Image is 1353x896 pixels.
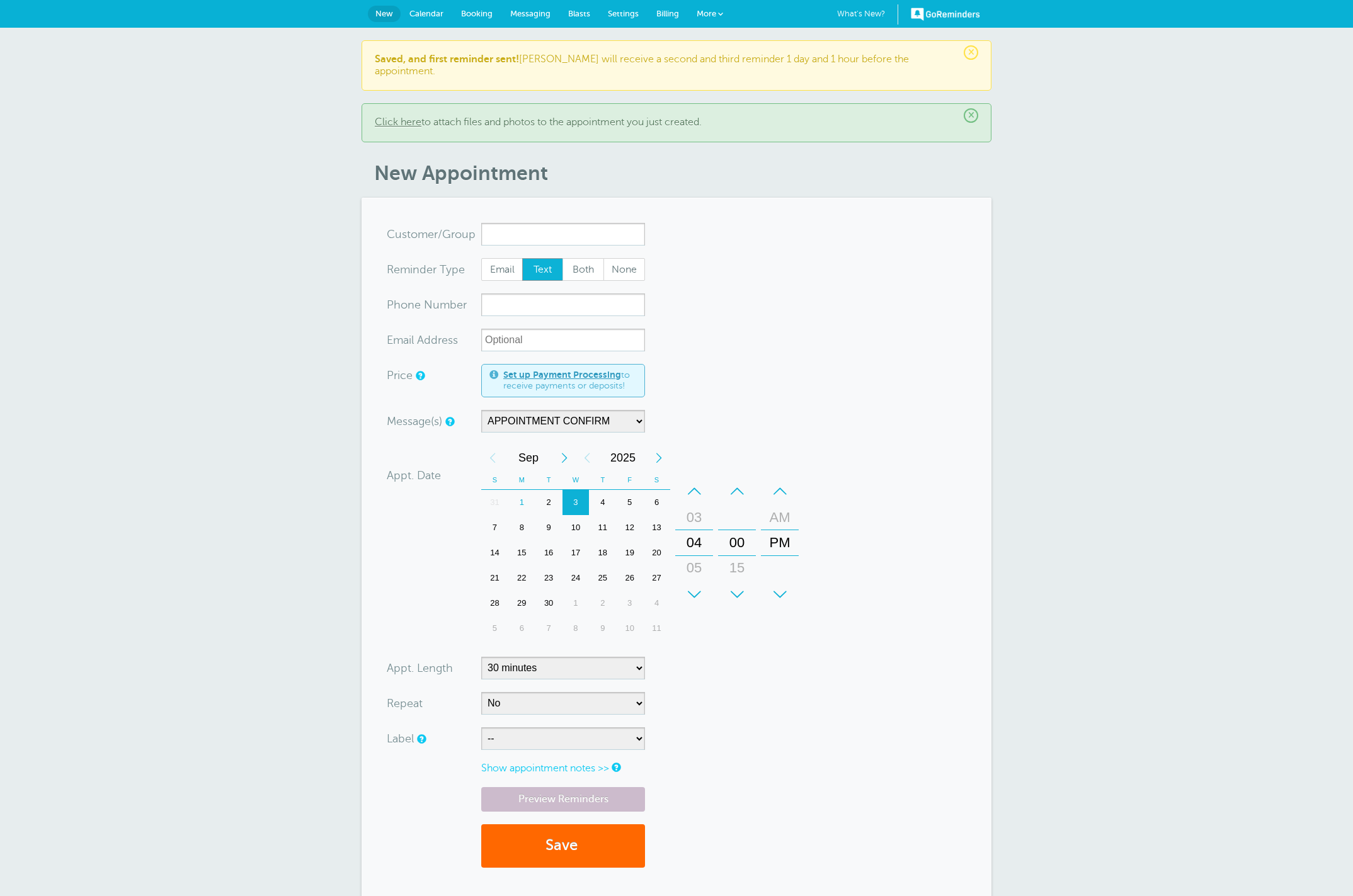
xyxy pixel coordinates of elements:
a: An optional price for the appointment. If you set a price, you can include a payment link in your... [416,371,423,380]
h1: New Appointment [374,161,991,185]
div: 5 [481,616,508,641]
div: 23 [535,565,562,591]
div: Monday, October 6 [508,616,535,641]
span: Messaging [510,9,551,18]
div: 16 [535,540,562,565]
span: to receive payments or deposits! [503,370,637,392]
div: 31 [481,490,508,515]
div: Wednesday, September 10 [562,515,590,540]
label: None [603,258,645,281]
div: Saturday, September 6 [643,490,670,515]
div: 05 [679,555,709,581]
span: Both [563,259,603,280]
div: 22 [508,565,535,591]
div: 6 [508,616,535,641]
span: × [964,108,978,123]
div: 5 [616,490,643,515]
span: New [375,9,393,18]
div: Saturday, October 11 [643,616,670,641]
div: Wednesday, October 8 [562,616,590,641]
label: Reminder Type [387,264,465,275]
div: 21 [481,565,508,591]
th: S [481,470,508,490]
div: Tuesday, September 30 [535,591,562,616]
div: 30 [722,581,752,606]
div: Wednesday, September 17 [562,540,590,565]
div: 06 [679,581,709,606]
div: Next Year [648,445,670,470]
span: None [604,259,644,280]
div: 6 [643,490,670,515]
span: il Add [409,334,438,346]
div: Wednesday, September 3 [562,490,590,515]
a: Simple templates and custom messages will use the reminder schedule set under Settings > Reminder... [445,417,453,426]
div: Wednesday, September 24 [562,565,590,591]
span: Text [523,259,563,280]
div: 9 [535,515,562,540]
div: Minutes [718,479,756,607]
div: 27 [643,565,670,591]
span: Booking [461,9,493,18]
a: New [368,6,401,22]
div: Monday, September 8 [508,515,535,540]
div: 1 [562,591,590,616]
span: Cus [387,229,407,240]
a: Set up Payment Processing [503,370,621,380]
label: Label [387,733,414,744]
div: 3 [562,490,590,515]
div: Wednesday, October 1 [562,591,590,616]
div: 12 [616,515,643,540]
div: 2 [535,490,562,515]
div: Saturday, September 20 [643,540,670,565]
div: mber [387,293,481,316]
div: Monday, September 22 [508,565,535,591]
span: ne Nu [408,299,440,310]
div: 14 [481,540,508,565]
div: Sunday, October 5 [481,616,508,641]
div: 15 [508,540,535,565]
div: Sunday, September 7 [481,515,508,540]
div: Tuesday, September 2 [535,490,562,515]
div: Friday, September 19 [616,540,643,565]
a: Preview Reminders [481,787,645,812]
span: September [504,445,553,470]
th: W [562,470,590,490]
a: Show appointment notes >> [481,763,609,774]
label: Text [522,258,564,281]
div: Today, Monday, September 1 [508,490,535,515]
th: T [589,470,616,490]
span: Blasts [568,9,590,18]
a: Click here [375,116,421,128]
span: × [964,45,978,60]
div: PM [765,530,795,555]
span: Settings [608,9,639,18]
div: Thursday, October 2 [589,591,616,616]
div: 03 [679,505,709,530]
div: 25 [589,565,616,591]
div: 4 [643,591,670,616]
div: Tuesday, October 7 [535,616,562,641]
div: Sunday, September 14 [481,540,508,565]
button: Save [481,824,645,868]
div: Saturday, October 4 [643,591,670,616]
div: Tuesday, September 23 [535,565,562,591]
th: F [616,470,643,490]
th: M [508,470,535,490]
span: Email [482,259,522,280]
div: Previous Year [576,445,598,470]
div: 8 [562,616,590,641]
input: Optional [481,329,645,351]
a: Notes are for internal use only, and are not visible to your clients. [612,763,619,771]
div: Sunday, September 21 [481,565,508,591]
label: Price [387,370,413,381]
div: Hours [675,479,713,607]
label: Email [481,258,523,281]
div: Thursday, September 4 [589,490,616,515]
div: 29 [508,591,535,616]
span: More [697,9,716,18]
span: Ema [387,334,409,346]
p: [PERSON_NAME] will receive a second and third reminder 1 day and 1 hour before the appointment. [375,54,978,77]
b: Saved, and first reminder sent! [375,54,519,65]
div: 00 [722,530,752,555]
span: Pho [387,299,408,310]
